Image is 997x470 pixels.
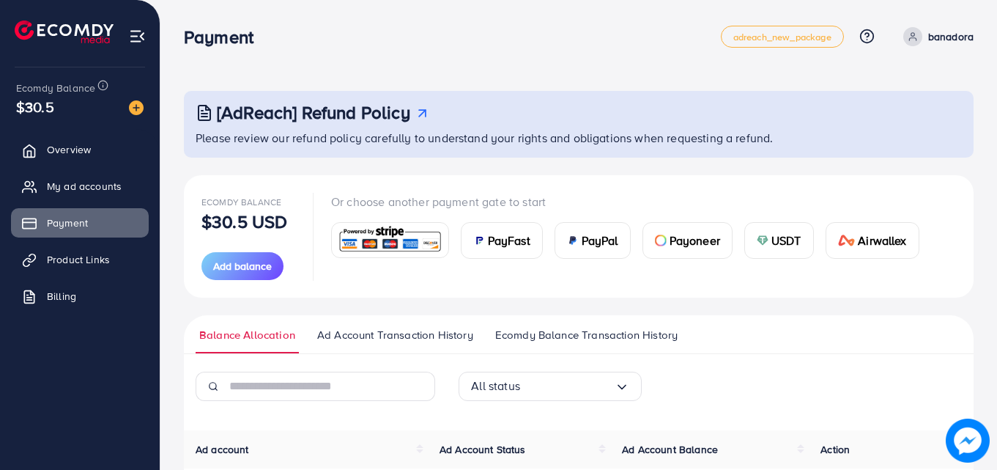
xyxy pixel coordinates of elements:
a: Overview [11,135,149,164]
span: Payment [47,216,88,230]
span: adreach_new_package [733,32,831,42]
img: card [336,224,444,256]
span: Add balance [213,259,272,273]
img: card [567,235,579,246]
span: Ecomdy Balance [16,81,95,95]
img: card [655,235,667,246]
a: cardUSDT [744,222,814,259]
p: banadora [928,28,974,45]
a: Billing [11,282,149,311]
a: adreach_new_package [721,26,844,48]
a: cardPayFast [461,222,543,259]
img: image [129,100,144,115]
span: All status [471,375,520,397]
span: $30.5 [16,96,54,117]
div: Search for option [459,372,642,401]
span: Ecomdy Balance Transaction History [495,327,678,343]
span: Product Links [47,252,110,267]
span: Balance Allocation [199,327,295,343]
a: My ad accounts [11,172,149,201]
p: Please review our refund policy carefully to understand your rights and obligations when requesti... [196,129,965,147]
img: image [947,420,988,461]
a: cardPayPal [555,222,631,259]
span: Action [820,442,850,457]
a: cardAirwallex [826,222,919,259]
h3: Payment [184,26,265,48]
p: Or choose another payment gate to start [331,193,931,210]
button: Add balance [201,252,283,280]
span: Ad account [196,442,249,457]
img: card [757,235,768,246]
span: Payoneer [670,232,720,249]
input: Search for option [520,375,615,397]
span: PayPal [582,232,618,249]
span: PayFast [488,232,530,249]
p: $30.5 USD [201,213,287,230]
span: Ad Account Status [440,442,526,457]
span: Ad Account Transaction History [317,327,473,343]
span: My ad accounts [47,179,122,194]
img: logo [15,21,114,43]
a: card [331,222,449,258]
span: Ecomdy Balance [201,196,281,208]
span: Airwallex [858,232,906,249]
h3: [AdReach] Refund Policy [217,102,410,123]
img: menu [129,28,146,45]
img: card [473,235,485,246]
span: Overview [47,142,91,157]
img: card [838,235,856,246]
a: banadora [897,27,974,46]
span: USDT [771,232,801,249]
a: Product Links [11,245,149,274]
a: cardPayoneer [642,222,733,259]
span: Ad Account Balance [622,442,718,457]
a: Payment [11,208,149,238]
span: Billing [47,289,76,304]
